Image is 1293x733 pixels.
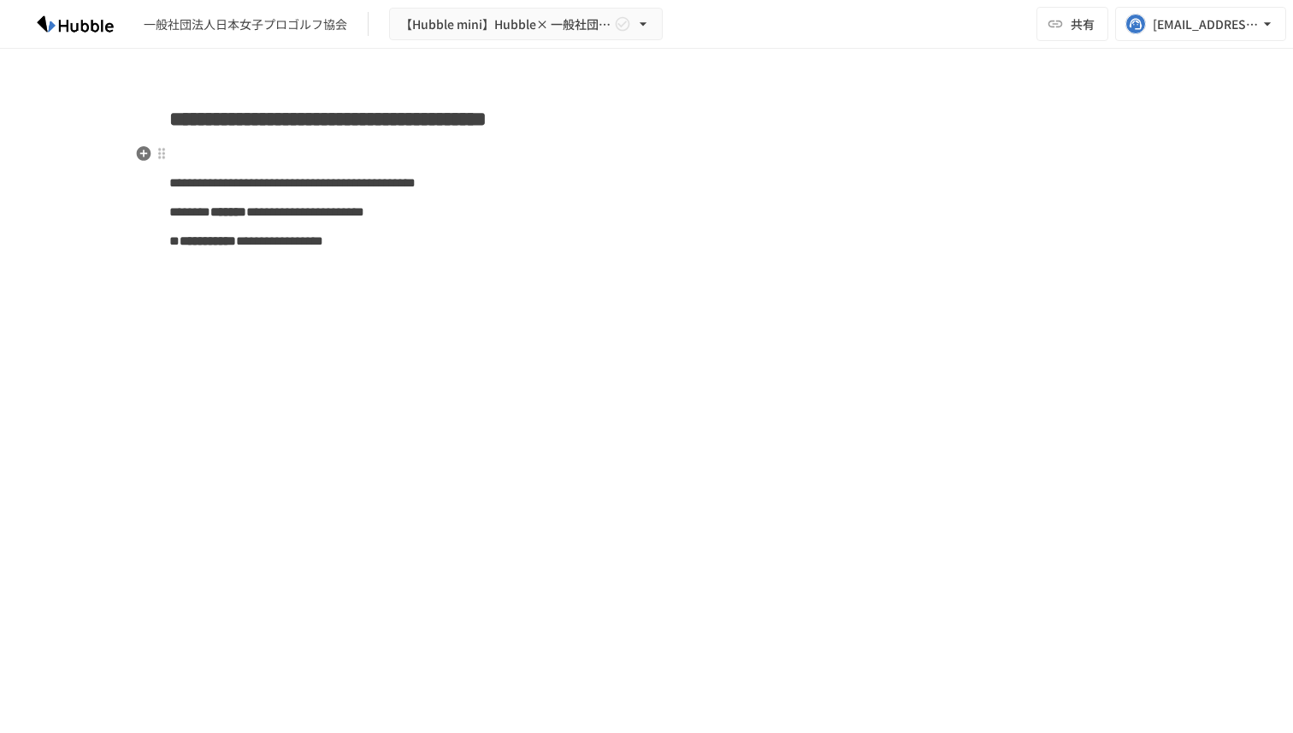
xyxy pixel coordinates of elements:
div: [EMAIL_ADDRESS][DOMAIN_NAME] [1153,14,1259,35]
div: 一般社団法人日本女子プロゴルフ協会 [144,15,347,33]
button: 【Hubble mini】Hubble× 一般社団法人日本女子プロゴルフ協会 オンボーディングプロジェクト [389,8,663,41]
span: 【Hubble mini】Hubble× 一般社団法人日本女子プロゴルフ協会 オンボーディングプロジェクト [400,14,611,35]
span: 共有 [1071,15,1095,33]
button: [EMAIL_ADDRESS][DOMAIN_NAME] [1115,7,1286,41]
img: HzDRNkGCf7KYO4GfwKnzITak6oVsp5RHeZBEM1dQFiQ [21,10,130,38]
button: 共有 [1036,7,1108,41]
